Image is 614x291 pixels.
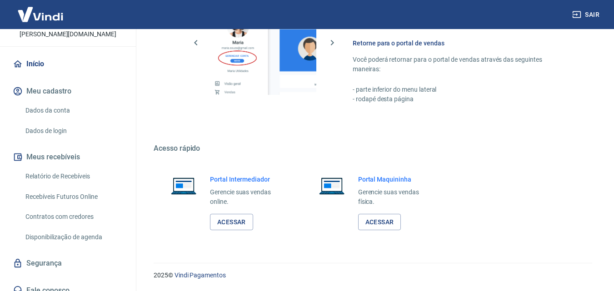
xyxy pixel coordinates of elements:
[570,6,603,23] button: Sair
[175,271,226,279] a: Vindi Pagamentos
[22,101,125,120] a: Dados da conta
[353,85,570,94] p: - parte inferior do menu lateral
[358,175,434,184] h6: Portal Maquininha
[11,147,125,167] button: Meus recebíveis
[210,175,285,184] h6: Portal Intermediador
[7,20,129,39] p: [PERSON_NAME][EMAIL_ADDRESS][PERSON_NAME][DOMAIN_NAME]
[154,271,592,280] p: 2025 ©
[210,214,253,231] a: Acessar
[22,187,125,206] a: Recebíveis Futuros Online
[11,253,125,273] a: Segurança
[353,55,570,74] p: Você poderá retornar para o portal de vendas através das seguintes maneiras:
[11,54,125,74] a: Início
[353,39,570,48] h6: Retorne para o portal de vendas
[22,122,125,140] a: Dados de login
[22,207,125,226] a: Contratos com credores
[210,187,285,207] p: Gerencie suas vendas online.
[22,167,125,186] a: Relatório de Recebíveis
[11,81,125,101] button: Meu cadastro
[358,214,401,231] a: Acessar
[165,175,203,197] img: Imagem de um notebook aberto
[358,187,434,207] p: Gerencie suas vendas física.
[313,175,351,197] img: Imagem de um notebook aberto
[353,94,570,104] p: - rodapé desta página
[154,144,592,153] h5: Acesso rápido
[11,0,70,28] img: Vindi
[22,228,125,247] a: Disponibilização de agenda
